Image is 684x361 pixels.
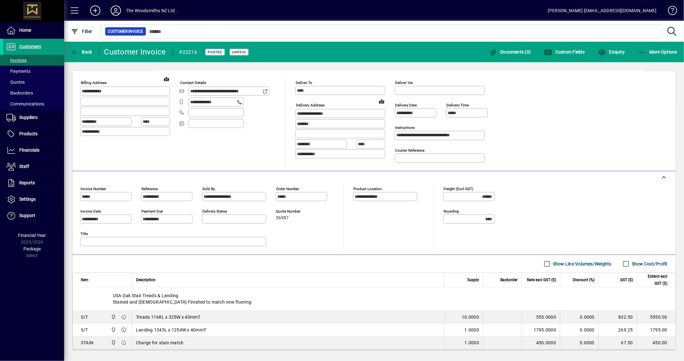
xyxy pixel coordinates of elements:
[573,276,595,283] span: Discount (%)
[465,340,479,346] span: 1.0000
[6,80,25,85] span: Quotes
[6,101,44,106] span: Communications
[467,276,479,283] span: Supply
[71,49,92,55] span: Back
[596,46,626,58] button: Enquiry
[109,339,117,346] span: The Woodsmiths
[69,26,94,37] button: Filter
[161,74,172,84] a: View on map
[3,159,64,175] a: Staff
[71,29,92,34] span: Filter
[276,187,299,191] mat-label: Order number
[3,191,64,207] a: Settings
[136,314,201,320] span: Treads 1168L x 325W x 40mmT
[73,287,675,310] div: USA Oak Stair Treads & Landing Stained and [DEMOGRAPHIC_DATA] Finished to match new flooring
[109,314,117,321] span: The Woodsmiths
[19,115,38,120] span: Suppliers
[637,311,675,323] td: 5550.00
[395,103,417,107] mat-label: Delivery date
[3,22,64,38] a: Home
[85,5,106,16] button: Add
[548,5,657,16] div: [PERSON_NAME] [EMAIL_ADDRESS][DOMAIN_NAME]
[18,233,46,238] span: Financial Year
[395,80,413,85] mat-label: Deliver via
[81,327,88,333] div: S/T
[637,336,675,349] td: 450.00
[202,187,215,191] mat-label: Sold by
[6,69,30,74] span: Payments
[620,276,633,283] span: GST ($)
[64,46,99,58] app-page-header-button: Back
[488,46,533,58] button: Documents (0)
[141,187,158,191] mat-label: Reference
[3,98,64,109] a: Communications
[81,276,89,283] span: Item
[443,209,459,214] mat-label: Rounding
[19,44,41,49] span: Customers
[543,46,587,58] button: Custom Fields
[109,326,117,333] span: The Woodsmiths
[641,273,667,287] span: Extend excl GST ($)
[81,314,88,320] div: S/T
[136,340,184,346] span: Charge for stain match
[560,336,598,349] td: 0.0000
[141,209,163,214] mat-label: Payment due
[23,246,41,251] span: Package
[3,55,64,66] a: Invoices
[208,50,222,54] span: Posted
[598,311,637,323] td: 832.50
[276,209,314,214] span: Quote number
[443,187,473,191] mat-label: Freight (excl GST)
[19,164,29,169] span: Staff
[446,103,469,107] mat-label: Delivery time
[637,323,675,336] td: 1795.00
[232,50,246,54] span: Unpaid
[69,46,94,58] button: Back
[19,213,35,218] span: Support
[19,147,39,153] span: Financials
[560,323,598,336] td: 0.0000
[598,323,637,336] td: 269.25
[80,187,106,191] mat-label: Invoice number
[637,46,679,58] button: More Options
[3,66,64,77] a: Payments
[630,261,668,267] label: Show Cost/Profit
[462,314,479,320] span: 10.0000
[3,110,64,126] a: Suppliers
[465,327,479,333] span: 1.0000
[3,126,64,142] a: Products
[19,131,38,136] span: Products
[376,96,387,106] a: View on map
[395,125,415,130] mat-label: Instructions
[19,180,35,185] span: Reports
[526,314,556,320] div: 555.0000
[598,336,637,349] td: 67.50
[560,311,598,323] td: 0.0000
[545,49,585,55] span: Custom Fields
[296,80,312,85] mat-label: Deliver To
[276,215,289,221] span: 36587
[526,327,556,333] div: 1795.0000
[80,209,101,214] mat-label: Invoice date
[598,49,625,55] span: Enquiry
[104,47,166,57] div: Customer Invoice
[136,327,206,333] span: Landing 1343L x 1254W x 40mmT
[663,1,676,22] a: Knowledge Base
[552,261,612,267] label: Show Line Volumes/Weights
[19,28,31,33] span: Home
[6,58,27,63] span: Invoices
[3,208,64,224] a: Support
[106,5,126,16] button: Profile
[353,187,382,191] mat-label: Product location
[80,231,88,236] mat-label: Title
[3,77,64,88] a: Quotes
[638,49,678,55] span: More Options
[136,276,156,283] span: Description
[108,28,143,35] span: Customer Invoice
[3,88,64,98] a: Backorders
[202,209,227,214] mat-label: Delivery status
[500,276,518,283] span: Backorder
[3,175,64,191] a: Reports
[3,142,64,158] a: Financials
[395,148,425,153] mat-label: Courier Reference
